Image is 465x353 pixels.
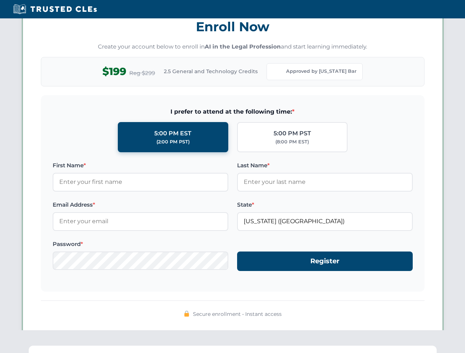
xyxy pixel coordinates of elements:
[53,240,228,249] label: Password
[11,4,99,15] img: Trusted CLEs
[274,129,311,138] div: 5:00 PM PST
[237,200,413,209] label: State
[102,63,126,80] span: $199
[41,15,425,38] h3: Enroll Now
[53,212,228,231] input: Enter your email
[237,173,413,191] input: Enter your last name
[53,107,413,117] span: I prefer to attend at the following time:
[53,200,228,209] label: Email Address
[129,69,155,78] span: Reg $299
[286,68,356,75] span: Approved by [US_STATE] Bar
[53,173,228,191] input: Enter your first name
[237,252,413,271] button: Register
[184,311,190,317] img: 🔒
[275,138,309,146] div: (8:00 PM EST)
[154,129,191,138] div: 5:00 PM EST
[273,67,283,77] img: Florida Bar
[156,138,190,146] div: (2:00 PM PST)
[193,310,282,318] span: Secure enrollment • Instant access
[53,161,228,170] label: First Name
[205,43,281,50] strong: AI in the Legal Profession
[237,212,413,231] input: Florida (FL)
[237,161,413,170] label: Last Name
[41,43,425,51] p: Create your account below to enroll in and start learning immediately.
[164,67,258,75] span: 2.5 General and Technology Credits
